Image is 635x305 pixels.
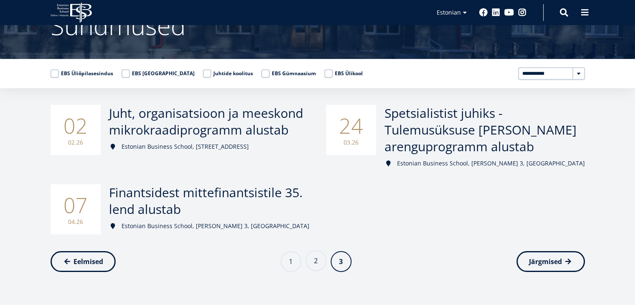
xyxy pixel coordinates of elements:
h1: Sündmused [51,9,585,42]
label: Juhtide koolitus [203,69,253,78]
div: 02 [51,105,101,155]
label: EBS [GEOGRAPHIC_DATA] [121,69,195,78]
div: Estonian Business School, [PERSON_NAME] 3, [GEOGRAPHIC_DATA] [385,159,585,168]
div: Estonian Business School, [PERSON_NAME] 3, [GEOGRAPHIC_DATA] [109,222,309,230]
span: Eelmised [73,257,103,266]
span: Järgmised [529,257,562,266]
div: 07 [51,184,101,234]
a: Facebook [479,8,488,17]
div: Estonian Business School, [STREET_ADDRESS] [109,142,309,151]
small: 04.26 [59,218,92,226]
small: 03.26 [334,138,368,147]
a: Linkedin [492,8,500,17]
a: 1 [281,251,301,272]
small: 02.26 [59,138,92,147]
div: 24 [326,105,376,155]
span: Finantsidest mittefinantsistile 35. lend alustab [109,184,303,218]
span: Spetsialistist juhiks - Tulemusüksuse [PERSON_NAME] arenguprogramm alustab [385,104,577,155]
a: 2 [306,250,326,271]
a: Instagram [518,8,526,17]
span: Juht, organisatsioon ja meeskond mikrokraadiprogramm alustab [109,104,303,138]
a: 3 [331,251,352,272]
a: Youtube [504,8,514,17]
label: EBS Üliõpilasesindus [51,69,113,78]
label: EBS Gümnaasium [261,69,316,78]
label: EBS Ülikool [324,69,363,78]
